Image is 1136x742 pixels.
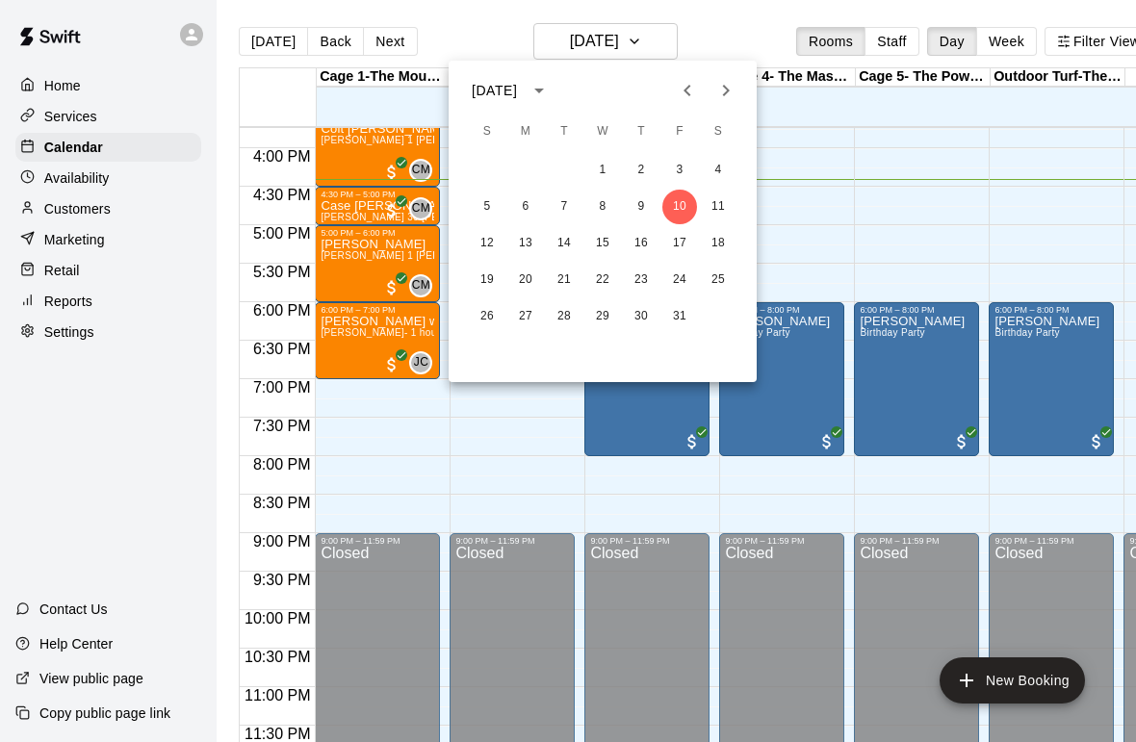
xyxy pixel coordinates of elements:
[585,263,620,297] button: 22
[508,263,543,297] button: 20
[624,299,658,334] button: 30
[662,113,697,151] span: Friday
[547,299,581,334] button: 28
[624,153,658,188] button: 2
[585,153,620,188] button: 1
[662,190,697,224] button: 10
[523,74,555,107] button: calendar view is open, switch to year view
[585,299,620,334] button: 29
[547,263,581,297] button: 21
[508,113,543,151] span: Monday
[662,153,697,188] button: 3
[662,263,697,297] button: 24
[470,113,504,151] span: Sunday
[707,71,745,110] button: Next month
[547,113,581,151] span: Tuesday
[470,190,504,224] button: 5
[585,226,620,261] button: 15
[470,299,504,334] button: 26
[701,113,736,151] span: Saturday
[701,226,736,261] button: 18
[624,190,658,224] button: 9
[470,263,504,297] button: 19
[470,226,504,261] button: 12
[624,226,658,261] button: 16
[585,113,620,151] span: Wednesday
[701,190,736,224] button: 11
[585,190,620,224] button: 8
[701,153,736,188] button: 4
[508,190,543,224] button: 6
[508,226,543,261] button: 13
[547,190,581,224] button: 7
[701,263,736,297] button: 25
[624,113,658,151] span: Thursday
[547,226,581,261] button: 14
[662,299,697,334] button: 31
[624,263,658,297] button: 23
[662,226,697,261] button: 17
[472,81,517,101] div: [DATE]
[668,71,707,110] button: Previous month
[508,299,543,334] button: 27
